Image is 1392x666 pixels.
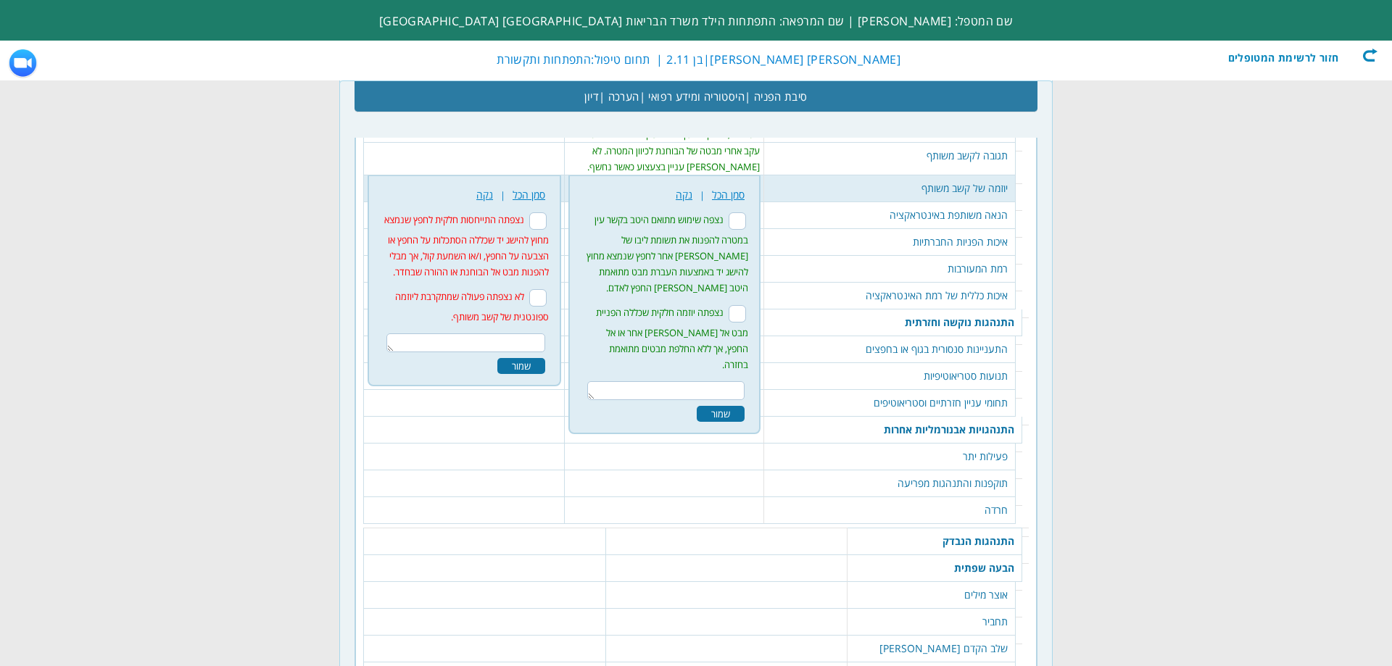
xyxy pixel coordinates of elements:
[764,283,1016,309] td: איכות כללית של רמת האינטראקציה
[596,306,748,371] span: נצפתה יוזמה חלקית שכללה הפניית מבט אל [PERSON_NAME] אחר או אל החפץ, אך ללא החלפת מבטים מתואמת בחזרה.
[7,48,38,79] img: ZoomMeetingIcon.png
[395,290,549,323] span: לא נצפתה פעולה שמתקרבת ליוזמה ספונטנית של קשב משותף.
[668,183,700,207] a: נקה
[599,82,639,111] span: הערכה |
[497,358,545,374] div: שמור
[848,582,1016,609] td: אוצר מילים
[764,143,1016,175] td: תגובה לקשב משותף
[639,82,745,111] span: היסטוריה ומידע רפואי |
[764,417,1022,444] td: התנהגויות אבנורמליות אחרות
[1211,48,1377,62] div: חזור לרשימת המטופלים
[576,99,663,112] strong: בוצעה בדיקת מי שפיר
[848,555,1022,582] td: הבעה שפתית
[384,213,549,278] span: נצפתה התייחסות חלקית לחפץ שנמצא מחוץ להישג יד שכללה הסתכלות על החפץ או הצבעה על החפץ, ו/או השמעת ...
[729,305,746,322] input: נצפתה יוזמה חלקית שכללה הפניית מבט אל [PERSON_NAME] אחר או אל החפץ, אך ללא החלפת מבטים מתואמת בחזרה.
[613,209,663,222] u: מהלך הלידה
[494,51,663,67] span: | תחום טיפול:
[705,183,752,207] a: סמן הכל
[469,183,500,207] a: נקה
[729,212,746,230] input: נצפה שימוש מתואם היטב בקשר עין במטרה להפנות את תשומת ליבו של [PERSON_NAME] אחר לחפץ שנמצא מחוץ לה...
[594,264,663,278] strong: הילד שהה בפגיה
[585,30,663,43] u: בדיקות בזמן ההיריון:
[764,363,1016,390] td: תנועות סטריאוטיפיות
[469,188,552,201] span: |
[764,497,1016,524] td: חרדה
[349,48,900,71] div: |
[568,143,760,175] td: עקב אחרי מבטה של הבוחנת לכיוון המטרה. לא [PERSON_NAME] עניין בצעצוע כאשר נחשף.
[764,256,1016,283] td: רמת המעורבות
[587,213,748,294] span: נצפה שימוש מתואם היטב בקשר עין במטרה להפנות את תשומת ליבו של [PERSON_NAME] אחר לחפץ שנמצא מחוץ לה...
[764,229,1016,256] td: איכות הפניות החברתיות
[666,51,703,67] label: בן 2.11
[571,222,616,236] strong: ניתוח קיסרי
[505,183,552,207] a: סמן הכל
[697,406,745,422] div: שמור
[521,126,663,140] strong: בוצע אקו [PERSON_NAME] עובר
[848,528,1022,555] td: התנהגות הנבדק
[615,167,663,181] u: משקל לידה:
[745,82,808,111] span: סיבת הפניה |
[764,390,1016,417] td: תחומי עניין חזרתיים וסטריאוטיפים
[764,309,1022,336] td: התנהגות נוקשה וחזרתית
[497,51,591,67] label: התפתחות ותקשורת
[764,202,1016,229] td: הנאה משותפת באינטראקציה
[529,289,547,307] input: לא נצפתה פעולה שמתקרבת ליוזמה ספונטנית של קשב משותף.
[848,636,1016,662] td: שלב הקדם [PERSON_NAME]
[764,336,1016,363] td: התעניינות סנסורית בגוף או בחפצים
[764,444,1016,470] td: פעילות יתר
[558,250,663,264] strong: הילד נזקק להחייאה בלידה
[668,188,752,201] span: |
[379,13,1013,29] span: שם המטפל: [PERSON_NAME] | שם המרפאה: התפתחות הילד משרד הבריאות [GEOGRAPHIC_DATA] [GEOGRAPHIC_DATA]
[710,51,900,67] span: [PERSON_NAME] [PERSON_NAME]
[764,175,1016,202] td: יוזמה של קשב משותף
[584,82,599,111] span: דיון
[529,212,547,230] input: נצפתה התייחסות חלקית לחפץ שנמצא מחוץ להישג יד שכללה הסתכלות על החפץ או הצבעה על החפץ, ו/או השמעת ...
[500,236,556,250] strong: מצוקה עוברית
[764,470,1016,497] td: תוקפנות והתנהגות מפריעה
[848,609,1016,636] td: תחביר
